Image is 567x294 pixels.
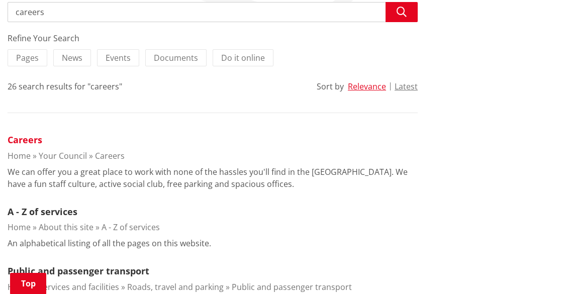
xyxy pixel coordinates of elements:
a: Your Council [39,150,87,161]
div: 26 search results for "careers" [8,80,122,92]
button: Latest [395,82,418,91]
a: Careers [8,134,42,146]
a: Top [10,273,46,294]
span: Do it online [221,52,265,63]
input: Search input [8,2,418,22]
span: Documents [154,52,198,63]
a: Home [8,281,31,292]
span: Events [106,52,131,63]
span: News [62,52,82,63]
div: Refine Your Search [8,32,418,44]
a: Public and passenger transport [8,265,149,277]
p: An alphabetical listing of all the pages on this website. [8,237,211,249]
div: Sort by [317,80,344,92]
span: Pages [16,52,39,63]
a: Home [8,222,31,233]
a: Home [8,150,31,161]
iframe: Messenger Launcher [521,252,557,288]
a: Services and facilities [39,281,119,292]
a: A - Z of services [102,222,160,233]
a: Roads, travel and parking [127,281,224,292]
p: We can offer you a great place to work with none of the hassles you'll find in the [GEOGRAPHIC_DA... [8,166,418,190]
button: Relevance [348,82,386,91]
a: Public and passenger transport [232,281,352,292]
a: Careers [95,150,125,161]
a: A - Z of services [8,206,77,218]
a: About this site [39,222,93,233]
